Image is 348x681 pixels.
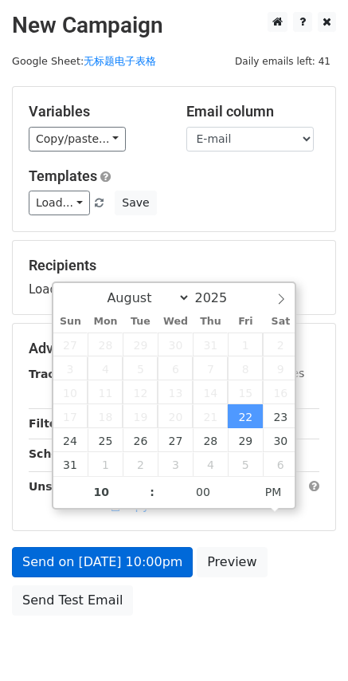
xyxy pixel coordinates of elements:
input: Year [190,290,248,305]
span: July 27, 2025 [53,333,88,356]
a: Preview [197,547,267,577]
span: August 16, 2025 [263,380,298,404]
a: Daily emails left: 41 [229,55,336,67]
small: Google Sheet: [12,55,156,67]
span: August 11, 2025 [88,380,123,404]
span: August 12, 2025 [123,380,158,404]
span: August 7, 2025 [193,356,228,380]
span: August 20, 2025 [158,404,193,428]
span: Fri [228,317,263,327]
span: September 1, 2025 [88,452,123,476]
span: July 28, 2025 [88,333,123,356]
span: September 3, 2025 [158,452,193,476]
span: August 10, 2025 [53,380,88,404]
span: August 9, 2025 [263,356,298,380]
span: August 17, 2025 [53,404,88,428]
strong: Tracking [29,368,82,380]
span: August 8, 2025 [228,356,263,380]
span: August 19, 2025 [123,404,158,428]
h5: Variables [29,103,162,120]
span: August 18, 2025 [88,404,123,428]
span: Tue [123,317,158,327]
span: August 23, 2025 [263,404,298,428]
span: August 2, 2025 [263,333,298,356]
span: August 31, 2025 [53,452,88,476]
span: August 21, 2025 [193,404,228,428]
input: Hour [53,476,151,508]
h5: Email column [186,103,320,120]
span: August 25, 2025 [88,428,123,452]
span: August 27, 2025 [158,428,193,452]
span: August 13, 2025 [158,380,193,404]
span: August 4, 2025 [88,356,123,380]
a: Copy/paste... [29,127,126,152]
span: Daily emails left: 41 [229,53,336,70]
strong: Filters [29,417,69,430]
a: Send on [DATE] 10:00pm [12,547,193,577]
span: August 5, 2025 [123,356,158,380]
span: August 15, 2025 [228,380,263,404]
span: Wed [158,317,193,327]
span: September 6, 2025 [263,452,298,476]
span: Sat [263,317,298,327]
span: July 29, 2025 [123,333,158,356]
a: Load... [29,191,90,215]
span: Thu [193,317,228,327]
div: 聊天小组件 [268,604,348,681]
iframe: Chat Widget [268,604,348,681]
span: : [150,476,154,508]
a: Templates [29,167,97,184]
span: August 1, 2025 [228,333,263,356]
h2: New Campaign [12,12,336,39]
span: September 5, 2025 [228,452,263,476]
span: August 26, 2025 [123,428,158,452]
span: July 31, 2025 [193,333,228,356]
strong: Schedule [29,447,86,460]
h5: Advanced [29,340,319,357]
button: Save [115,191,156,215]
h5: Recipients [29,257,319,274]
span: August 24, 2025 [53,428,88,452]
span: Mon [88,317,123,327]
a: 无标题电子表格 [84,55,156,67]
span: August 3, 2025 [53,356,88,380]
div: Loading... [29,257,319,298]
span: July 30, 2025 [158,333,193,356]
span: Click to toggle [252,476,295,508]
input: Minute [154,476,252,508]
span: August 28, 2025 [193,428,228,452]
a: Copy unsubscribe link [108,498,251,513]
span: September 2, 2025 [123,452,158,476]
span: August 29, 2025 [228,428,263,452]
span: August 30, 2025 [263,428,298,452]
a: Send Test Email [12,585,133,616]
span: August 14, 2025 [193,380,228,404]
span: September 4, 2025 [193,452,228,476]
span: Sun [53,317,88,327]
span: August 22, 2025 [228,404,263,428]
span: August 6, 2025 [158,356,193,380]
strong: Unsubscribe [29,480,107,493]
